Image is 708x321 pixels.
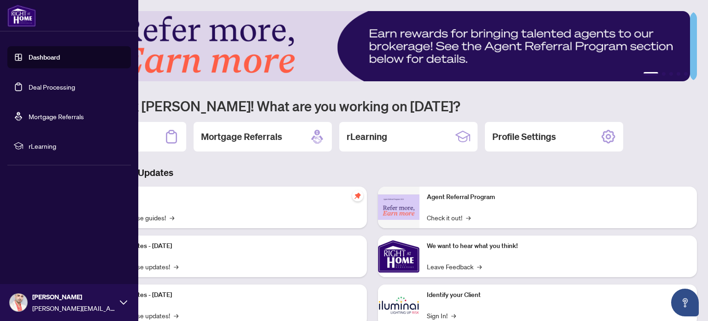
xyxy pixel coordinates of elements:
span: → [174,261,178,272]
p: Platform Updates - [DATE] [97,241,360,251]
a: Mortgage Referrals [29,112,84,121]
h2: Profile Settings [492,130,556,143]
a: Check it out!→ [427,212,471,223]
button: 5 [684,72,688,76]
img: Agent Referral Program [378,194,419,220]
button: 1 [643,72,658,76]
span: → [174,310,178,321]
p: Agent Referral Program [427,192,690,202]
button: Open asap [671,289,699,316]
a: Leave Feedback→ [427,261,482,272]
span: rLearning [29,141,124,151]
span: → [477,261,482,272]
h1: Welcome back [PERSON_NAME]! What are you working on [DATE]? [48,97,697,115]
span: [PERSON_NAME][EMAIL_ADDRESS][DOMAIN_NAME] [32,303,115,313]
span: [PERSON_NAME] [32,292,115,302]
p: Platform Updates - [DATE] [97,290,360,300]
span: → [170,212,174,223]
a: Sign In!→ [427,310,456,321]
h3: Brokerage & Industry Updates [48,166,697,179]
span: → [451,310,456,321]
button: 4 [677,72,680,76]
span: pushpin [352,190,363,201]
button: 3 [669,72,673,76]
img: We want to hear what you think! [378,236,419,277]
h2: Mortgage Referrals [201,130,282,143]
p: We want to hear what you think! [427,241,690,251]
a: Dashboard [29,53,60,61]
h2: rLearning [347,130,387,143]
p: Identify your Client [427,290,690,300]
p: Self-Help [97,192,360,202]
img: Profile Icon [10,294,27,311]
img: logo [7,5,36,27]
span: → [466,212,471,223]
a: Deal Processing [29,83,75,91]
img: Slide 0 [48,11,690,81]
button: 2 [662,72,666,76]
